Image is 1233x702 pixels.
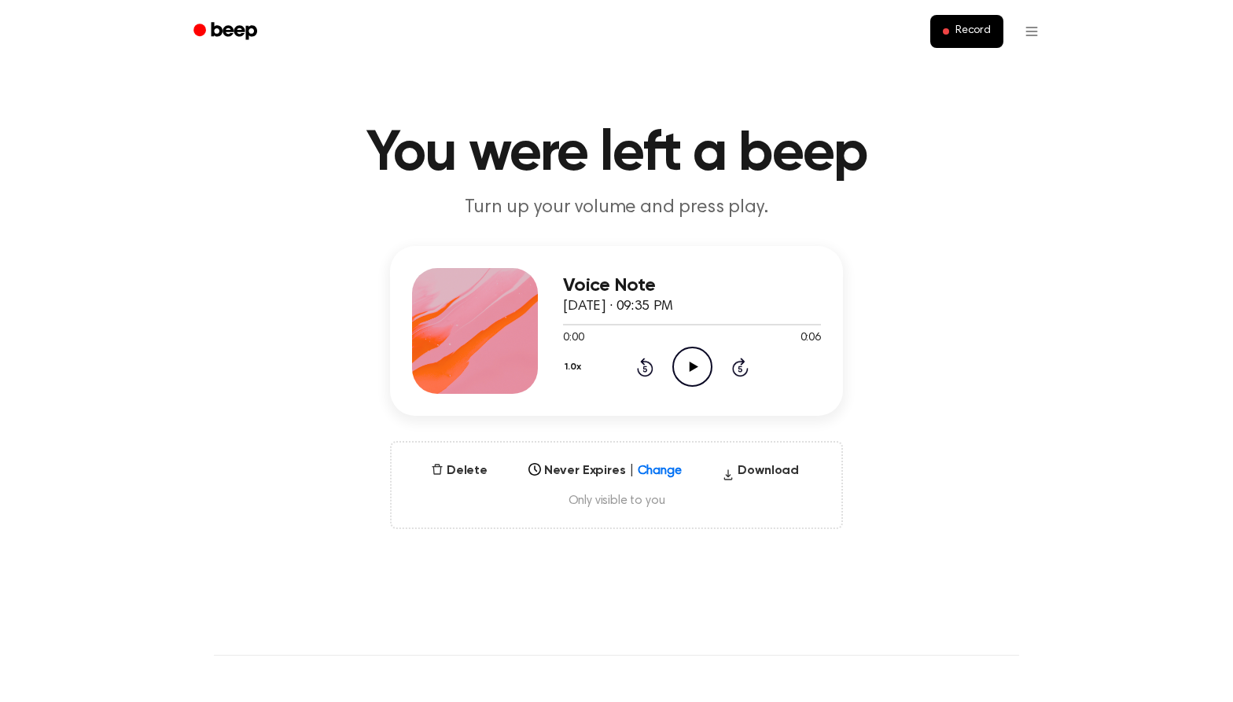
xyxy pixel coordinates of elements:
[716,461,805,487] button: Download
[801,330,821,347] span: 0:06
[930,15,1003,48] button: Record
[563,354,587,380] button: 1.0x
[214,126,1019,182] h1: You were left a beep
[955,24,991,39] span: Record
[315,195,918,221] p: Turn up your volume and press play.
[425,461,494,480] button: Delete
[1013,13,1051,50] button: Open menu
[563,300,673,314] span: [DATE] · 09:35 PM
[410,493,823,509] span: Only visible to you
[563,330,583,347] span: 0:00
[563,275,821,296] h3: Voice Note
[182,17,271,47] a: Beep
